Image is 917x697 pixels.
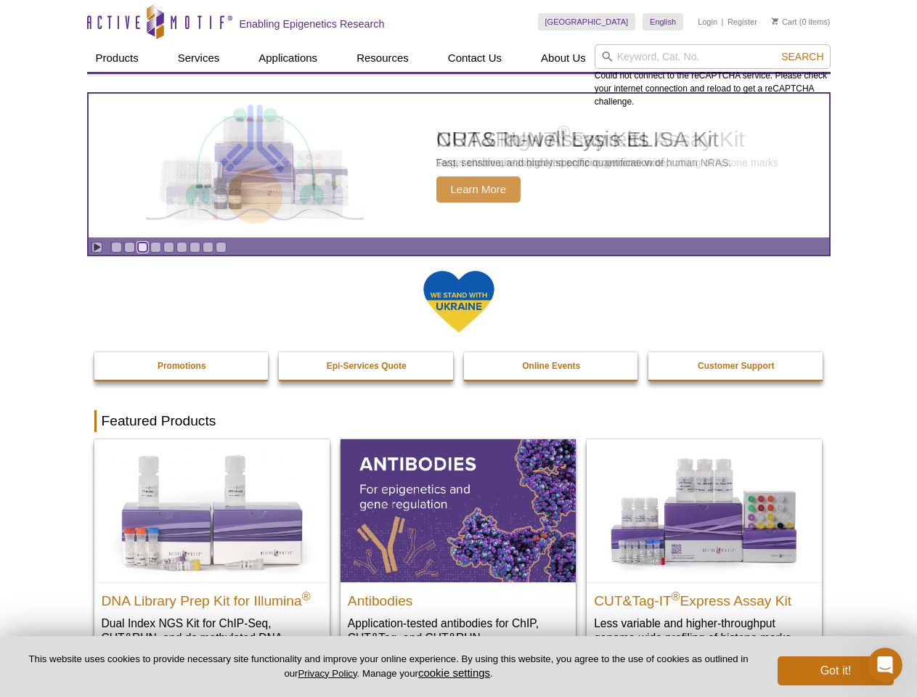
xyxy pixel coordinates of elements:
a: [GEOGRAPHIC_DATA] [538,13,636,30]
iframe: Intercom live chat [868,648,902,682]
p: Less variable and higher-throughput genome-wide profiling of histone marks​. [594,616,815,645]
a: Go to slide 5 [163,242,174,253]
a: About Us [532,44,595,72]
img: All Antibodies [341,439,576,582]
input: Keyword, Cat. No. [595,44,831,69]
a: English [643,13,683,30]
a: Toggle autoplay [91,242,102,253]
a: Register [728,17,757,27]
li: | [722,13,724,30]
a: Services [169,44,229,72]
strong: Customer Support [698,361,774,371]
a: Go to slide 2 [124,242,135,253]
a: Go to slide 7 [189,242,200,253]
a: Go to slide 4 [150,242,161,253]
a: Privacy Policy [298,668,356,679]
img: Your Cart [772,17,778,25]
button: Got it! [778,656,894,685]
a: Resources [348,44,417,72]
a: Epi-Services Quote [279,352,455,380]
a: Cart [772,17,797,27]
h2: DNA Library Prep Kit for Illumina [102,587,322,608]
p: This website uses cookies to provide necessary site functionality and improve your online experie... [23,653,754,680]
a: Promotions [94,352,270,380]
strong: Online Events [522,361,580,371]
a: Contact Us [439,44,510,72]
a: Customer Support [648,352,824,380]
div: Could not connect to the reCAPTCHA service. Please check your internet connection and reload to g... [595,44,831,108]
strong: Epi-Services Quote [327,361,407,371]
a: Go to slide 3 [137,242,148,253]
a: Go to slide 6 [176,242,187,253]
a: CUT&Tag-IT® Express Assay Kit CUT&Tag-IT®Express Assay Kit Less variable and higher-throughput ge... [587,439,822,659]
h2: Featured Products [94,410,823,432]
a: Go to slide 8 [203,242,213,253]
sup: ® [302,590,311,602]
img: CUT&Tag-IT® Express Assay Kit [587,439,822,582]
a: Applications [250,44,326,72]
a: Login [698,17,717,27]
img: We Stand With Ukraine [423,269,495,334]
h2: Enabling Epigenetics Research [240,17,385,30]
p: Dual Index NGS Kit for ChIP-Seq, CUT&RUN, and ds methylated DNA assays. [102,616,322,660]
a: Online Events [464,352,640,380]
span: Search [781,51,823,62]
sup: ® [672,590,680,602]
button: Search [777,50,828,63]
img: DNA Library Prep Kit for Illumina [94,439,330,582]
h2: CUT&Tag-IT Express Assay Kit [594,587,815,608]
h2: Antibodies [348,587,568,608]
li: (0 items) [772,13,831,30]
a: Go to slide 9 [216,242,227,253]
a: DNA Library Prep Kit for Illumina DNA Library Prep Kit for Illumina® Dual Index NGS Kit for ChIP-... [94,439,330,674]
button: cookie settings [418,667,490,679]
a: All Antibodies Antibodies Application-tested antibodies for ChIP, CUT&Tag, and CUT&RUN. [341,439,576,659]
a: Go to slide 1 [111,242,122,253]
strong: Promotions [158,361,206,371]
a: Products [87,44,147,72]
p: Application-tested antibodies for ChIP, CUT&Tag, and CUT&RUN. [348,616,568,645]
